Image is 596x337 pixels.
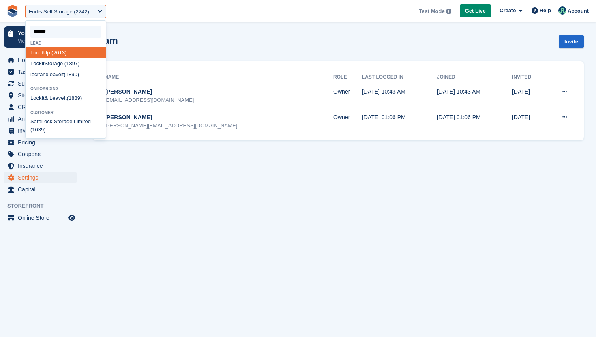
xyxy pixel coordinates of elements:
[333,109,362,134] td: Owner
[558,6,566,15] img: Jennifer Ofodile
[18,113,66,124] span: Analytics
[446,9,451,14] img: icon-info-grey-7440780725fd019a000dd9b08b2336e03edf1995a4989e88bcd33f0948082b44.svg
[4,78,77,89] a: menu
[362,84,437,109] td: [DATE] 10:43 AM
[41,95,44,101] span: It
[540,6,551,15] span: Help
[512,71,545,84] th: Invited
[26,110,106,115] div: Customer
[4,148,77,160] a: menu
[26,116,106,135] div: Safe k Storage Lim ed (1039)
[105,88,333,96] div: [PERSON_NAME]
[512,84,545,109] td: [DATE]
[18,137,66,148] span: Pricing
[4,137,77,148] a: menu
[437,109,512,134] td: [DATE] 01:06 PM
[18,148,66,160] span: Coupons
[61,71,64,77] span: it
[26,86,106,91] div: Onboarding
[41,49,43,56] span: It
[30,49,39,56] span: Loc
[4,54,77,66] a: menu
[18,37,66,45] p: View next steps
[559,35,584,48] a: Invite
[4,90,77,101] a: menu
[18,172,66,183] span: Settings
[64,95,66,101] span: It
[37,71,40,77] span: it
[4,101,77,113] a: menu
[7,202,81,210] span: Storefront
[41,60,44,67] span: It
[26,93,106,104] div: k & Leave (1889)
[29,8,89,16] div: Fortis Self Storage (2242)
[437,84,512,109] td: [DATE] 10:43 AM
[103,71,333,84] th: Name
[18,212,66,223] span: Online Store
[4,113,77,124] a: menu
[18,54,66,66] span: Home
[4,66,77,77] a: menu
[67,213,77,223] a: Preview store
[18,125,66,136] span: Invoices
[18,160,66,172] span: Insurance
[460,4,491,18] a: Get Live
[500,6,516,15] span: Create
[4,184,77,195] a: menu
[18,30,66,36] p: Your onboarding
[105,96,333,104] div: [EMAIL_ADDRESS][DOMAIN_NAME]
[18,184,66,195] span: Capital
[82,118,85,124] span: it
[465,7,486,15] span: Get Live
[4,172,77,183] a: menu
[18,90,66,101] span: Sites
[4,26,77,48] a: Your onboarding View next steps
[4,212,77,223] a: menu
[26,41,106,45] div: Lead
[18,78,66,89] span: Subscriptions
[333,71,362,84] th: Role
[6,5,19,17] img: stora-icon-8386f47178a22dfd0bd8f6a31ec36ba5ce8667c1dd55bd0f319d3a0aa187defe.svg
[362,109,437,134] td: [DATE] 01:06 PM
[26,69,106,80] div: andleave (1890)
[568,7,589,15] span: Account
[18,66,66,77] span: Tasks
[437,71,512,84] th: Joined
[105,113,333,122] div: [PERSON_NAME]
[4,160,77,172] a: menu
[18,101,66,113] span: CRM
[419,7,444,15] span: Test Mode
[512,109,545,134] td: [DATE]
[4,125,77,136] a: menu
[30,95,39,101] span: Loc
[333,84,362,109] td: Owner
[26,58,106,69] div: k Storage (1897)
[30,71,37,77] span: loc
[105,122,333,130] div: [PERSON_NAME][EMAIL_ADDRESS][DOMAIN_NAME]
[41,118,50,124] span: Loc
[26,47,106,58] div: Up (2013)
[30,60,39,67] span: Loc
[362,71,437,84] th: Last logged in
